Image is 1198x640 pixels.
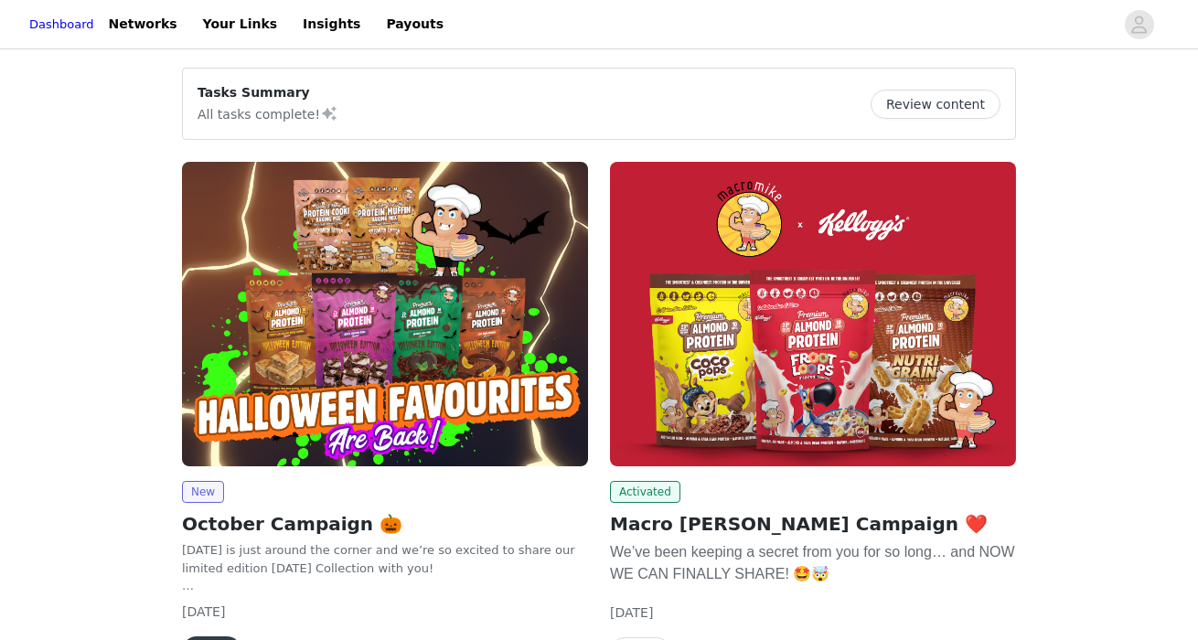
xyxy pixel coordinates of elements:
[198,102,338,124] p: All tasks complete!
[610,544,1015,581] span: We’ve been keeping a secret from you for so long… and NOW WE CAN FINALLY SHARE! 🤩🤯
[182,543,574,575] span: [DATE] is just around the corner and we’re so excited to share our limited edition [DATE] Collect...
[610,510,1016,538] h2: Macro [PERSON_NAME] Campaign ❤️
[98,4,188,45] a: Networks
[375,4,455,45] a: Payouts
[292,4,371,45] a: Insights
[29,16,94,34] a: Dashboard
[182,604,225,619] span: [DATE]
[871,90,1000,119] button: Review content
[610,162,1016,466] img: Macro Mike
[610,605,653,620] span: [DATE]
[610,481,680,503] span: Activated
[1130,10,1148,39] div: avatar
[182,510,588,538] h2: October Campaign 🎃
[192,4,289,45] a: Your Links
[182,481,224,503] span: New
[182,162,588,466] img: Macro Mike
[198,83,338,102] p: Tasks Summary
